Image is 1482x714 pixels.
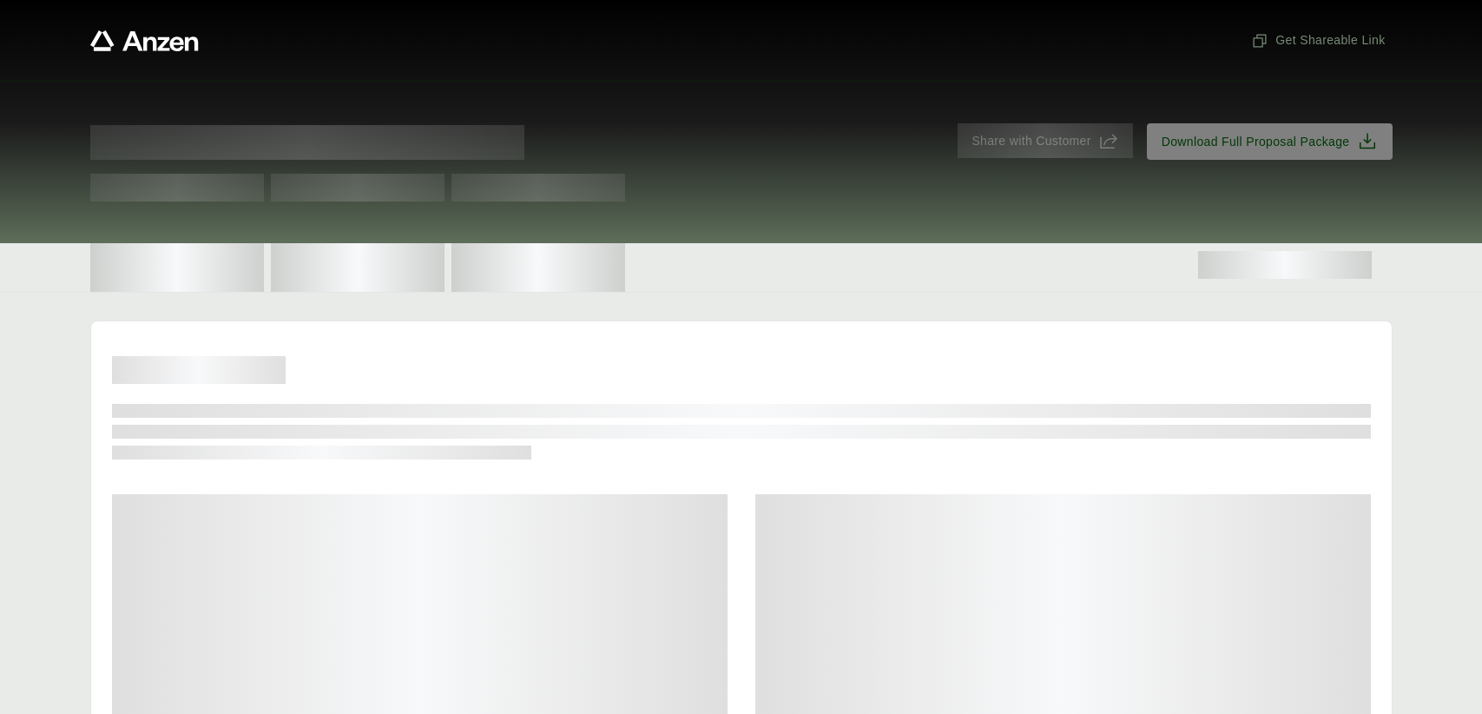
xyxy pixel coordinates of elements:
[972,132,1090,150] span: Share with Customer
[1251,31,1385,50] span: Get Shareable Link
[90,30,199,51] a: Anzen website
[451,174,625,202] span: Test
[1244,24,1392,56] button: Get Shareable Link
[90,125,524,160] span: Proposal for
[271,174,445,202] span: Test
[90,174,264,202] span: Test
